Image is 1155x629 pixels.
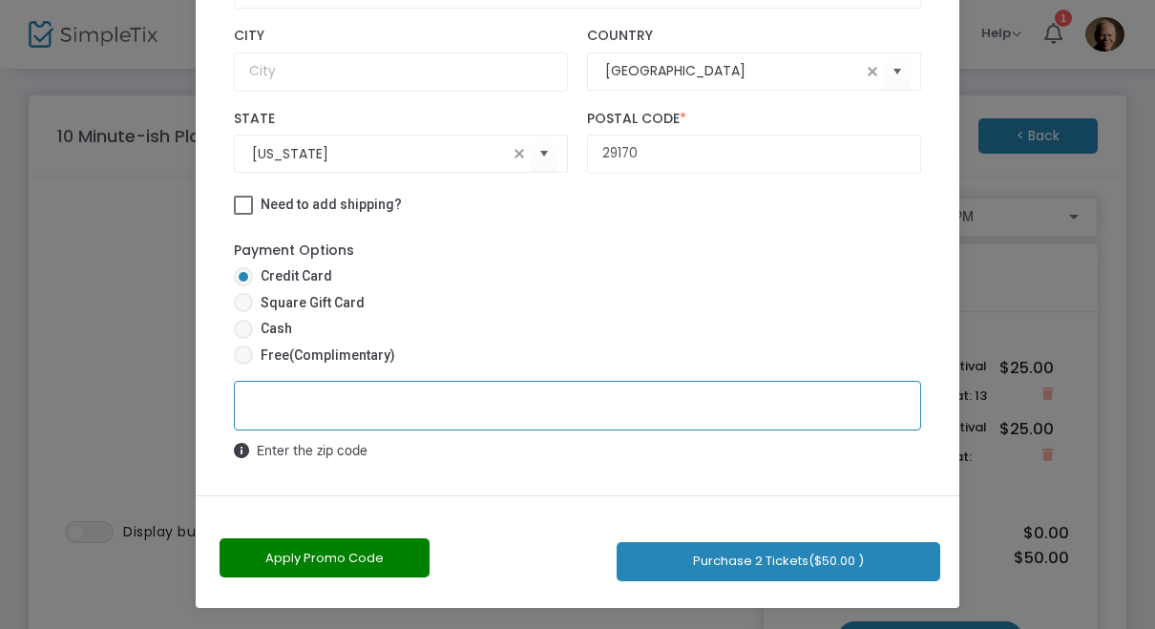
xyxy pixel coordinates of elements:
span: (Complimentary) [289,347,395,363]
span: Square Gift Card [253,293,365,313]
input: Postal Code [587,135,921,174]
button: Select [884,52,911,91]
span: clear [861,60,884,83]
span: Credit Card [253,266,332,286]
button: Select [531,135,557,174]
span: Cash [253,319,292,339]
span: Enter the zip code [234,441,921,461]
button: Purchase 2 Tickets($50.00 ) [617,542,940,581]
span: Free [253,346,395,366]
input: Select Country [605,61,861,81]
label: Country [587,28,921,45]
button: Apply Promo Code [220,538,430,577]
span: clear [508,142,531,165]
label: Payment Options [234,241,354,261]
label: City [234,28,568,45]
input: City [234,52,568,92]
input: Select State [252,144,508,164]
span: Need to add shipping? [261,197,402,212]
label: Postal Code [587,111,921,128]
label: State [234,111,568,128]
iframe: Secure Credit Card Form [235,382,920,474]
